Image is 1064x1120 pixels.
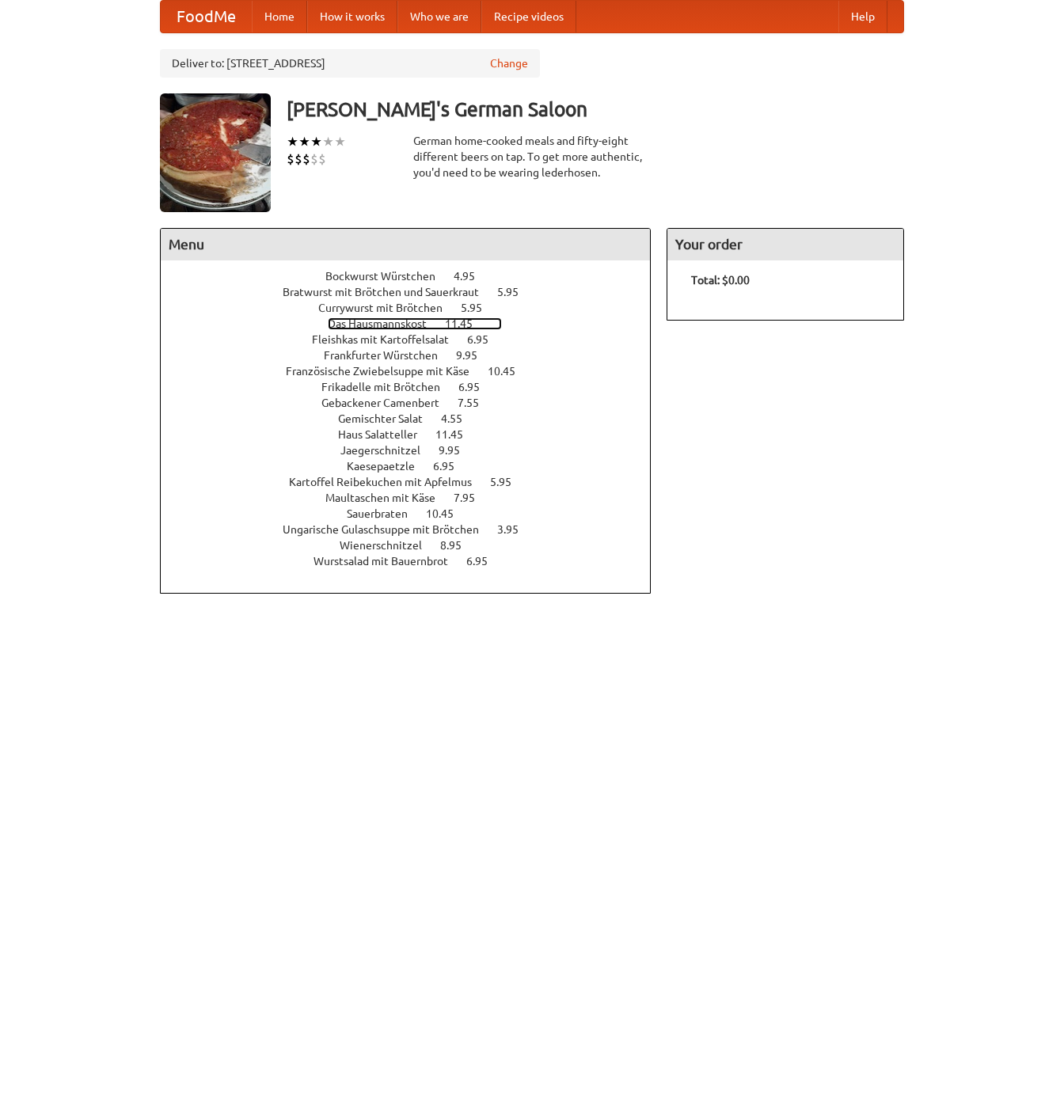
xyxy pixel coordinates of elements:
a: Wurstsalad mit Bauernbrot 6.95 [313,555,517,568]
a: FoodMe [161,1,252,32]
a: Kaesepaetzle 6.95 [347,460,484,473]
li: ★ [322,133,334,150]
b: Total: $0.00 [691,274,750,287]
a: Home [252,1,307,32]
div: Deliver to: [STREET_ADDRESS] [160,49,540,78]
h4: Your order [667,229,903,260]
span: Wienerschnitzel [340,539,438,552]
span: Bockwurst Würstchen [325,270,451,283]
a: Maultaschen mit Käse 7.95 [325,492,504,504]
span: Fleishkas mit Kartoffelsalat [312,333,465,346]
span: Ungarische Gulaschsuppe mit Brötchen [283,523,495,536]
span: Sauerbraten [347,507,424,520]
li: $ [318,150,326,168]
a: Gebackener Camenbert 7.55 [321,397,508,409]
span: 6.95 [433,460,470,473]
a: Wienerschnitzel 8.95 [340,539,491,552]
a: Change [490,55,528,71]
span: Kartoffel Reibekuchen mit Apfelmus [289,476,488,488]
span: 3.95 [497,523,534,536]
a: Bratwurst mit Brötchen und Sauerkraut 5.95 [283,286,548,298]
span: Maultaschen mit Käse [325,492,451,504]
li: $ [294,150,302,168]
a: How it works [307,1,397,32]
li: $ [287,150,294,168]
a: Who we are [397,1,481,32]
span: 10.45 [488,365,531,378]
img: angular.jpg [160,93,271,212]
span: Kaesepaetzle [347,460,431,473]
li: $ [302,150,310,168]
a: Jaegerschnitzel 9.95 [340,444,489,457]
span: 7.95 [454,492,491,504]
span: 4.55 [441,412,478,425]
a: Bockwurst Würstchen 4.95 [325,270,504,283]
div: German home-cooked meals and fifty-eight different beers on tap. To get more authentic, you'd nee... [413,133,651,180]
span: 9.95 [439,444,476,457]
h4: Menu [161,229,650,260]
li: ★ [287,133,298,150]
span: 11.45 [435,428,479,441]
span: 6.95 [467,333,504,346]
span: 11.45 [445,317,488,330]
span: 5.95 [490,476,527,488]
span: Gemischter Salat [338,412,439,425]
span: Bratwurst mit Brötchen und Sauerkraut [283,286,495,298]
span: 6.95 [458,381,496,393]
span: Das Hausmannskost [328,317,443,330]
span: Frankfurter Würstchen [324,349,454,362]
span: 6.95 [466,555,503,568]
a: Frankfurter Würstchen 9.95 [324,349,507,362]
a: Ungarische Gulaschsuppe mit Brötchen 3.95 [283,523,548,536]
span: Französische Zwiebelsuppe mit Käse [286,365,485,378]
a: Französische Zwiebelsuppe mit Käse 10.45 [286,365,545,378]
a: Fleishkas mit Kartoffelsalat 6.95 [312,333,518,346]
span: 7.55 [458,397,495,409]
span: Gebackener Camenbert [321,397,455,409]
a: Help [838,1,887,32]
a: Kartoffel Reibekuchen mit Apfelmus 5.95 [289,476,541,488]
a: Frikadelle mit Brötchen 6.95 [321,381,509,393]
span: Jaegerschnitzel [340,444,436,457]
span: 10.45 [426,507,469,520]
a: Sauerbraten 10.45 [347,507,483,520]
span: Haus Salatteller [338,428,433,441]
li: ★ [334,133,346,150]
a: Currywurst mit Brötchen 5.95 [318,302,511,314]
span: Frikadelle mit Brötchen [321,381,456,393]
span: Currywurst mit Brötchen [318,302,458,314]
a: Gemischter Salat 4.55 [338,412,492,425]
li: ★ [310,133,322,150]
span: Wurstsalad mit Bauernbrot [313,555,464,568]
span: 4.95 [454,270,491,283]
span: 8.95 [440,539,477,552]
h3: [PERSON_NAME]'s German Saloon [287,93,904,125]
a: Recipe videos [481,1,576,32]
span: 5.95 [497,286,534,298]
li: $ [310,150,318,168]
span: 5.95 [461,302,498,314]
a: Haus Salatteller 11.45 [338,428,492,441]
li: ★ [298,133,310,150]
span: 9.95 [456,349,493,362]
a: Das Hausmannskost 11.45 [328,317,502,330]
